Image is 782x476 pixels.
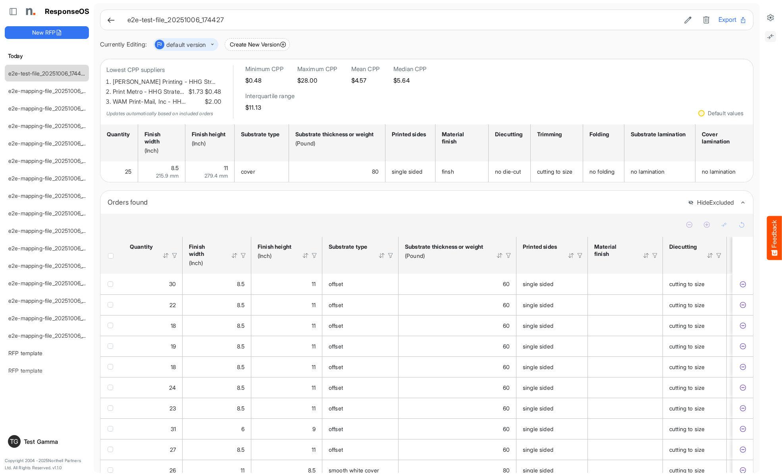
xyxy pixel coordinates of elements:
[113,77,221,87] li: [PERSON_NAME] Printing - HHG Str…
[631,168,665,175] span: no lamination
[739,280,747,288] button: Exclude
[171,164,179,171] span: 8.5
[8,332,99,339] a: e2e-mapping-file_20251006_123619
[171,252,178,259] div: Filter Icon
[523,405,553,412] span: single sided
[329,426,343,432] span: offset
[739,404,747,412] button: Exclude
[669,243,696,250] div: Diecutting
[588,336,663,356] td: is template cell Column Header httpsnorthellcomontologiesmapping-rulesmanufacturinghassubstratefi...
[108,197,682,208] div: Orders found
[8,122,100,129] a: e2e-mapping-file_20251006_173800
[113,87,221,97] li: Print Metro - HHG Strate…
[739,342,747,350] button: Exclude
[100,398,123,418] td: checkbox
[505,252,512,259] div: Filter Icon
[322,377,399,398] td: offset is template cell Column Header httpsnorthellcomontologiesmapping-rulesmaterialhassubstrate...
[297,65,337,73] h6: Maximum CPP
[372,168,379,175] span: 80
[669,446,705,453] span: cutting to size
[663,418,727,439] td: cutting to size is template cell Column Header httpsnorthellcomontologiesmapping-rulesmanufacturi...
[669,405,705,412] span: cutting to size
[251,398,322,418] td: 11 is template cell Column Header httpsnorthellcomontologiesmapping-rulesmeasurementhasfinishsize...
[503,426,510,432] span: 60
[739,301,747,309] button: Exclude
[183,356,251,377] td: 8.5 is template cell Column Header httpsnorthellcomontologiesmapping-rulesmeasurementhasfinishsiz...
[322,336,399,356] td: offset is template cell Column Header httpsnorthellcomontologiesmapping-rulesmaterialhassubstrate...
[399,398,516,418] td: 60 is template cell Column Header httpsnorthellcomontologiesmapping-rulesmaterialhasmaterialthick...
[663,274,727,294] td: cutting to size is template cell Column Header httpsnorthellcomontologiesmapping-rulesmanufacturi...
[516,356,588,377] td: single sided is template cell Column Header httpsnorthellcomontologiesmapping-rulesmanufacturingh...
[489,161,531,182] td: no die-cut is template cell Column Header httpsnorthellcomontologiesmapping-rulesmanufacturinghas...
[663,315,727,336] td: cutting to size is template cell Column Header httpsnorthellcomontologiesmapping-rulesmanufacturi...
[739,446,747,454] button: Exclude
[100,356,123,377] td: checkbox
[312,343,316,350] span: 11
[183,398,251,418] td: 8.5 is template cell Column Header httpsnorthellcomontologiesmapping-rulesmeasurementhasfinishsiz...
[192,140,225,147] div: (Inch)
[100,377,123,398] td: checkbox
[523,364,553,370] span: single sided
[251,439,322,460] td: 11 is template cell Column Header httpsnorthellcomontologiesmapping-rulesmeasurementhasfinishsize...
[235,161,289,182] td: cover is template cell Column Header httpsnorthellcomontologiesmapping-rulesmaterialhassubstratem...
[204,172,228,179] span: 279.4 mm
[405,243,486,250] div: Substrate thickness or weight
[312,446,316,453] span: 11
[594,243,632,257] div: Material finish
[739,363,747,371] button: Exclude
[589,131,615,138] div: Folding
[669,343,705,350] span: cutting to size
[100,40,147,50] div: Currently Editing:
[695,161,756,182] td: no lamination is template cell Column Header httpsnorthellcomontologiesmapping-rulesmanufacturing...
[237,343,245,350] span: 8.5
[5,457,89,471] p: Copyright 2004 - 2025 Northell Partners Ltd. All Rights Reserved. v 1.1.0
[169,405,176,412] span: 23
[312,302,316,308] span: 11
[503,302,510,308] span: 60
[588,377,663,398] td: is template cell Column Header httpsnorthellcomontologiesmapping-rulesmanufacturinghassubstratefi...
[241,426,245,432] span: 6
[251,356,322,377] td: 11 is template cell Column Header httpsnorthellcomontologiesmapping-rulesmeasurementhasfinishsize...
[251,336,322,356] td: 11 is template cell Column Header httpsnorthellcomontologiesmapping-rulesmeasurementhasfinishsize...
[669,322,705,329] span: cutting to size
[8,245,99,252] a: e2e-mapping-file_20251006_151233
[669,364,705,370] span: cutting to size
[8,367,42,374] a: RFP template
[240,252,247,259] div: Filter Icon
[192,131,225,138] div: Finish height
[589,168,615,175] span: no folding
[503,281,510,287] span: 60
[237,405,245,412] span: 8.5
[138,161,185,182] td: 8.5 is template cell Column Header httpsnorthellcomontologiesmapping-rulesmeasurementhasfinishsiz...
[295,140,376,147] div: (Pound)
[245,77,283,84] h5: $0.48
[8,210,100,217] a: e2e-mapping-file_20251006_151344
[123,398,183,418] td: 23 is template cell Column Header httpsnorthellcomontologiesmapping-rulesorderhasquantity
[503,364,510,370] span: 60
[442,168,454,175] span: finsh
[156,172,179,179] span: 215.9 mm
[183,336,251,356] td: 8.5 is template cell Column Header httpsnorthellcomontologiesmapping-rulesmeasurementhasfinishsiz...
[523,446,553,453] span: single sided
[123,274,183,294] td: 30 is template cell Column Header httpsnorthellcomontologiesmapping-rulesorderhasquantity
[100,294,123,315] td: checkbox
[399,377,516,398] td: 60 is template cell Column Header httpsnorthellcomontologiesmapping-rulesmaterialhasmaterialthick...
[516,418,588,439] td: single sided is template cell Column Header httpsnorthellcomontologiesmapping-rulesmanufacturingh...
[669,281,705,287] span: cutting to size
[189,259,221,267] div: (Inch)
[24,439,86,445] div: Test Gamma
[392,168,422,175] span: single sided
[387,252,394,259] div: Filter Icon
[183,377,251,398] td: 8.5 is template cell Column Header httpsnorthellcomontologiesmapping-rulesmeasurementhasfinishsiz...
[169,467,176,474] span: 26
[241,131,280,138] div: Substrate type
[516,377,588,398] td: single sided is template cell Column Header httpsnorthellcomontologiesmapping-rulesmanufacturingh...
[329,322,343,329] span: offset
[435,161,489,182] td: finsh is template cell Column Header httpsnorthellcomontologiesmapping-rulesmanufacturinghassubst...
[442,131,480,145] div: Material finish
[732,356,755,377] td: ed43032b-0f87-45a9-94ac-491a2eadbad1 is template cell Column Header
[170,446,176,453] span: 27
[100,439,123,460] td: checkbox
[245,92,295,100] h6: Interquartile range
[329,364,343,370] span: offset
